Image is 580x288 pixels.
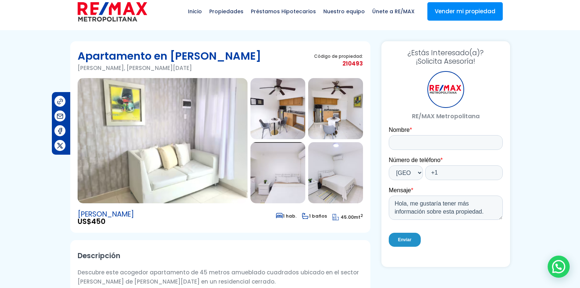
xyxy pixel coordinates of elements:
img: Apartamento en Don Honorio [78,78,248,203]
span: Código de propiedad: [314,53,363,59]
h3: ¡Solicita Asesoría! [389,49,503,66]
span: 1 baños [302,213,327,219]
span: US$ [78,218,134,225]
span: 450 [91,217,106,226]
span: 210493 [314,59,363,68]
iframe: Form 0 [389,126,503,260]
h1: Apartamento en [PERSON_NAME] [78,49,261,63]
sup: 2 [360,213,363,218]
img: Apartamento en Don Honorio [308,142,363,203]
p: Descubre este acogedor apartamento de 45 metros amueblado cuadrados ubicado en el sector [PERSON_... [78,268,363,286]
h2: Descripción [78,247,363,264]
span: Propiedades [206,0,247,22]
img: Compartir [56,98,64,105]
a: Vender mi propiedad [427,2,503,21]
img: Apartamento en Don Honorio [250,142,305,203]
span: Únete a RE/MAX [369,0,418,22]
img: Compartir [56,142,64,150]
div: RE/MAX Metropolitana [427,71,464,108]
span: mt [332,214,363,220]
img: Apartamento en Don Honorio [308,78,363,139]
span: [PERSON_NAME] [78,211,134,218]
span: Inicio [184,0,206,22]
img: Apartamento en Don Honorio [250,78,305,139]
span: 1 hab. [276,213,296,219]
img: Compartir [56,112,64,120]
p: [PERSON_NAME], [PERSON_NAME][DATE] [78,63,261,73]
p: RE/MAX Metropolitana [389,112,503,121]
span: Préstamos Hipotecarios [247,0,320,22]
img: Compartir [56,127,64,135]
span: Nuestro equipo [320,0,369,22]
span: ¿Estás Interesado(a)? [389,49,503,57]
span: 45.00 [341,214,354,220]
